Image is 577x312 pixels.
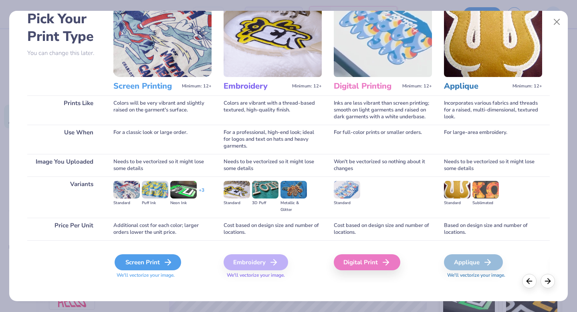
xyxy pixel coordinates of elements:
div: Based on design size and number of locations. [444,218,542,240]
div: Neon Ink [170,200,197,207]
h2: Pick Your Print Type [27,10,101,45]
div: Incorporates various fabrics and threads for a raised, multi-dimensional, textured look. [444,95,542,125]
span: We'll vectorize your image. [444,272,542,279]
div: Prints Like [27,95,101,125]
span: Minimum: 12+ [402,83,432,89]
img: Puff Ink [142,181,168,199]
div: Needs to be vectorized so it might lose some details [444,154,542,176]
div: Cost based on design size and number of locations. [334,218,432,240]
img: 3D Puff [252,181,278,199]
span: We'll vectorize your image. [224,272,322,279]
span: We'll vectorize your image. [113,272,212,279]
img: Metallic & Glitter [280,181,307,199]
span: Minimum: 12+ [292,83,322,89]
div: Price Per Unit [27,218,101,240]
div: For a professional, high-end look; ideal for logos and text on hats and heavy garments. [224,125,322,154]
div: Metallic & Glitter [280,200,307,213]
div: Standard [444,200,470,207]
h3: Embroidery [224,81,289,91]
div: Needs to be vectorized so it might lose some details [224,154,322,176]
div: Screen Print [115,254,181,270]
div: 3D Puff [252,200,278,207]
img: Standard [113,181,140,199]
div: Image You Uploaded [27,154,101,176]
div: Cost based on design size and number of locations. [224,218,322,240]
div: Sublimated [472,200,499,207]
img: Standard [444,181,470,199]
img: Standard [224,181,250,199]
img: Standard [334,181,360,199]
img: Neon Ink [170,181,197,199]
div: Applique [444,254,503,270]
div: Inks are less vibrant than screen printing; smooth on light garments and raised on dark garments ... [334,95,432,125]
div: For large-area embroidery. [444,125,542,154]
div: Use When [27,125,101,154]
div: Colors are vibrant with a thread-based textured, high-quality finish. [224,95,322,125]
div: Standard [334,200,360,207]
p: You can change this later. [27,50,101,57]
h3: Applique [444,81,509,91]
span: Minimum: 12+ [182,83,212,89]
div: Standard [224,200,250,207]
div: Needs to be vectorized so it might lose some details [113,154,212,176]
div: For a classic look or large order. [113,125,212,154]
h3: Digital Printing [334,81,399,91]
div: Puff Ink [142,200,168,207]
div: Embroidery [224,254,288,270]
img: Sublimated [472,181,499,199]
div: Colors will be very vibrant and slightly raised on the garment's surface. [113,95,212,125]
div: Variants [27,176,101,218]
div: Additional cost for each color; larger orders lower the unit price. [113,218,212,240]
div: For full-color prints or smaller orders. [334,125,432,154]
div: + 3 [199,187,204,201]
div: Won't be vectorized so nothing about it changes [334,154,432,176]
span: Minimum: 12+ [512,83,542,89]
div: Standard [113,200,140,207]
div: Digital Print [334,254,400,270]
h3: Screen Printing [113,81,179,91]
